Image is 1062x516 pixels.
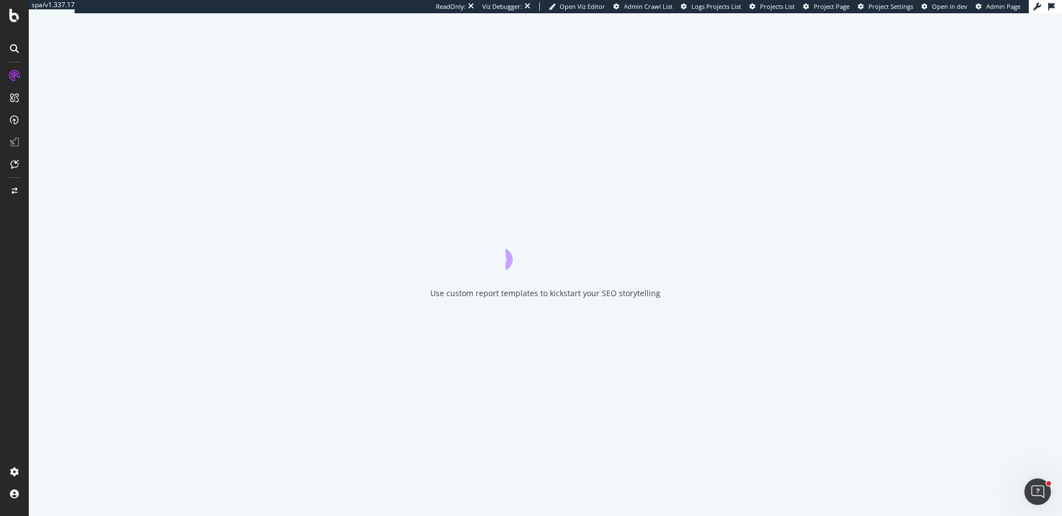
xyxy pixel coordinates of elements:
[868,2,913,10] span: Project Settings
[986,2,1021,10] span: Admin Page
[430,288,660,299] div: Use custom report templates to kickstart your SEO storytelling
[624,2,673,10] span: Admin Crawl List
[681,2,741,11] a: Logs Projects List
[482,2,522,11] div: Viz Debugger:
[858,2,913,11] a: Project Settings
[976,2,1021,11] a: Admin Page
[1024,478,1051,505] iframe: Intercom live chat
[506,230,585,270] div: animation
[691,2,741,10] span: Logs Projects List
[560,2,605,10] span: Open Viz Editor
[814,2,850,10] span: Project Page
[613,2,673,11] a: Admin Crawl List
[749,2,795,11] a: Projects List
[760,2,795,10] span: Projects List
[436,2,466,11] div: ReadOnly:
[932,2,967,10] span: Open in dev
[803,2,850,11] a: Project Page
[549,2,605,11] a: Open Viz Editor
[922,2,967,11] a: Open in dev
